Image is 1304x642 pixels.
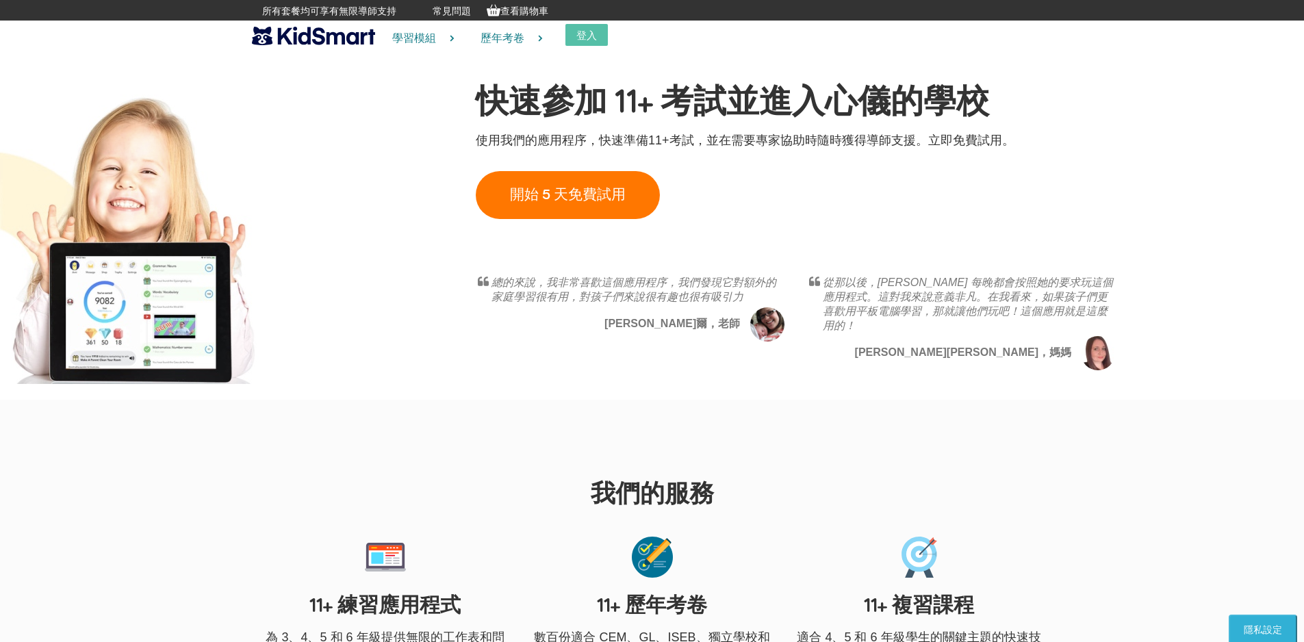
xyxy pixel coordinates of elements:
[809,276,820,287] img: Mothergeek 為 KidSmart 應用給出了五星級好評
[899,537,940,578] img: 幫助文章闡明帳單和付款
[855,346,1071,358] font: [PERSON_NAME][PERSON_NAME]，媽媽
[476,86,989,119] font: 快速參加 11+ 考試並進入心儀的學校
[476,171,660,219] a: 開始 5 天免費試用
[252,24,375,48] img: KidSmart 標誌
[604,318,740,329] font: [PERSON_NAME]爾，老師
[262,7,396,16] font: 所有套餐均可享有無限導師支持
[576,29,597,41] font: 登入
[510,188,626,202] font: 開始 5 天免費試用
[864,595,974,616] font: 11+ 複習課程
[309,595,461,616] font: 11+ 練習應用程式
[478,276,489,287] img: 非常棒，whatmummythinks 給 KidSmart 應用的五星評價
[392,32,436,44] font: 學習模組
[591,483,714,507] font: 我們的服務
[597,595,707,616] font: 11+ 歷年考卷
[375,21,463,57] a: 學習模組
[365,537,406,578] img: 模擬考前的速度練習非常重要
[487,7,548,16] a: 查看購物車
[463,21,552,57] a: 歷年考卷
[823,277,1113,331] font: 從那以後，[PERSON_NAME] 每晚都會按照她的要求玩這個應用程式。這對我來說意義非凡。在我看來，如果孩子們更喜歡用平板電腦學習，那就讓他們玩吧！這個應用就是這麼用的！
[1081,336,1115,370] img: 媽媽們對 11 歲以上問答應用的評價很高
[487,3,500,17] img: 您的購物籃中的商品
[476,133,1014,147] font: 使用我們的應用程序，快速準備11+考試，並在需要專家協助時隨時獲得導師支援。立即免費試用。
[491,277,776,303] font: 總的來說，我非常喜歡這個應用程序，我們發現它對額外的家庭學習很有用，對孩子們來說很有趣也很有吸引力
[500,7,548,16] font: 查看購物車
[565,24,608,46] button: 登入
[750,307,784,342] img: 媽媽們對 11 歲以上問答應用的評價很高
[433,7,471,16] a: 常見問題
[481,32,524,44] font: 歷年考卷
[1244,624,1282,635] font: 隱私設定
[632,537,673,578] img: 有關如何管理帳戶的說明頁面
